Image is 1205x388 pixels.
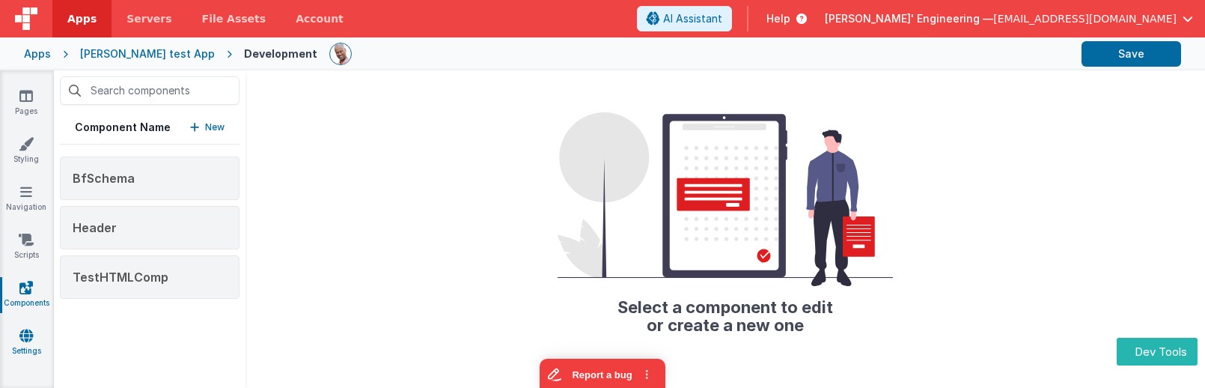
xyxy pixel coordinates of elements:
[60,76,240,105] input: Search components
[80,46,215,61] div: [PERSON_NAME] test App
[637,6,732,31] button: AI Assistant
[190,120,225,135] button: New
[73,270,168,285] span: TestHTMLComp
[825,11,1193,26] button: [PERSON_NAME]' Engineering — [EMAIL_ADDRESS][DOMAIN_NAME]
[825,11,993,26] span: [PERSON_NAME]' Engineering —
[67,11,97,26] span: Apps
[558,286,893,334] h2: Select a component to edit or create a new one
[24,46,51,61] div: Apps
[202,11,266,26] span: File Assets
[330,43,351,64] img: 11ac31fe5dc3d0eff3fbbbf7b26fa6e1
[1082,41,1181,67] button: Save
[205,120,225,135] p: New
[766,11,790,26] span: Help
[663,11,722,26] span: AI Assistant
[73,171,135,186] span: BfSchema
[244,46,317,61] div: Development
[1117,338,1198,366] button: Dev Tools
[126,11,171,26] span: Servers
[75,120,171,135] h5: Component Name
[993,11,1177,26] span: [EMAIL_ADDRESS][DOMAIN_NAME]
[73,220,117,235] span: Header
